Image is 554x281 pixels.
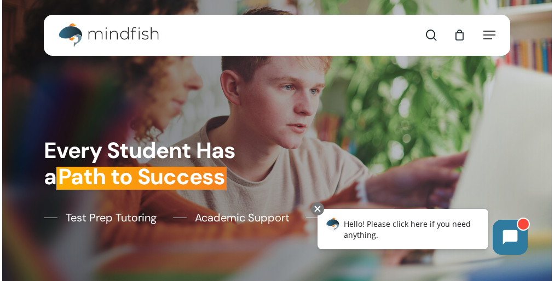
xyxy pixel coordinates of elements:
[66,209,157,226] span: Test Prep Tutoring
[173,209,290,226] a: Academic Support
[44,138,272,191] h1: Every Student Has a
[483,30,495,40] a: Navigation Menu
[306,200,539,266] iframe: Chatbot
[44,15,510,56] header: Main Menu
[453,29,465,41] a: Cart
[195,209,290,226] span: Academic Support
[44,209,157,226] a: Test Prep Tutoring
[56,162,227,191] em: Path to Success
